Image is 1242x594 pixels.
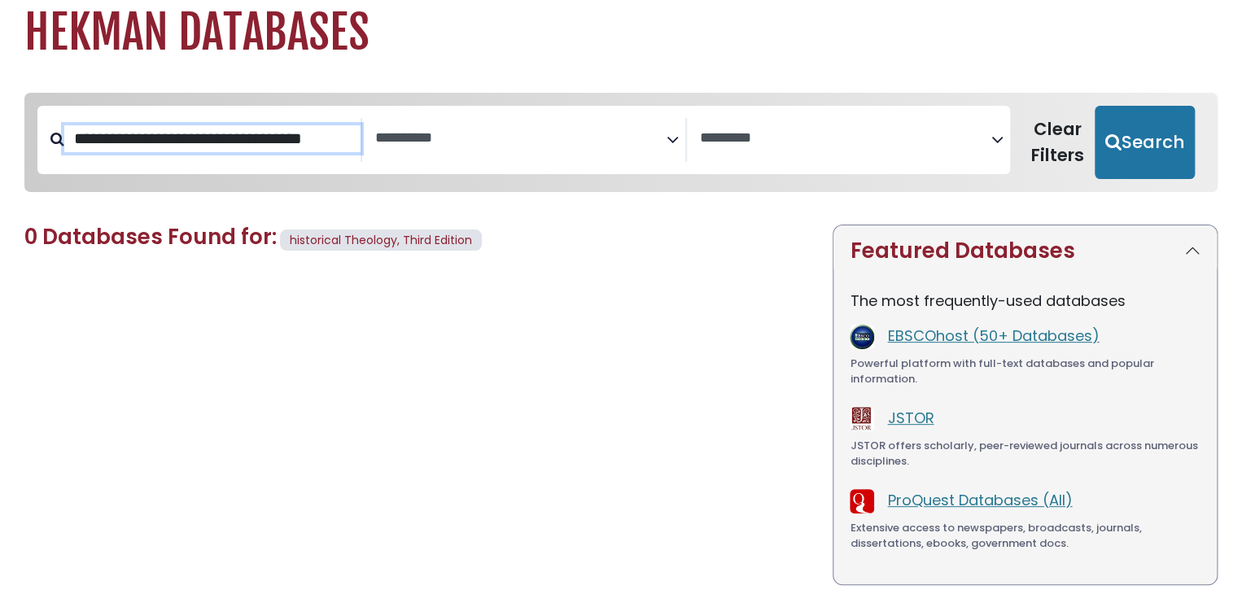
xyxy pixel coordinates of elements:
textarea: Search [700,130,991,147]
span: historical Theology, Third Edition [290,232,472,248]
a: EBSCOhost (50+ Databases) [887,325,1099,346]
button: Submit for Search Results [1095,106,1195,179]
h1: Hekman Databases [24,6,1218,60]
a: JSTOR [887,408,934,428]
a: ProQuest Databases (All) [887,490,1072,510]
span: 0 Databases Found for: [24,222,277,251]
button: Clear Filters [1020,106,1095,179]
input: Search database by title or keyword [64,125,361,152]
div: Extensive access to newspapers, broadcasts, journals, dissertations, ebooks, government docs. [850,520,1200,552]
p: The most frequently-used databases [850,290,1200,312]
nav: Search filters [24,93,1218,192]
button: Featured Databases [833,225,1217,277]
div: Powerful platform with full-text databases and popular information. [850,356,1200,387]
textarea: Search [375,130,667,147]
div: JSTOR offers scholarly, peer-reviewed journals across numerous disciplines. [850,438,1200,470]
